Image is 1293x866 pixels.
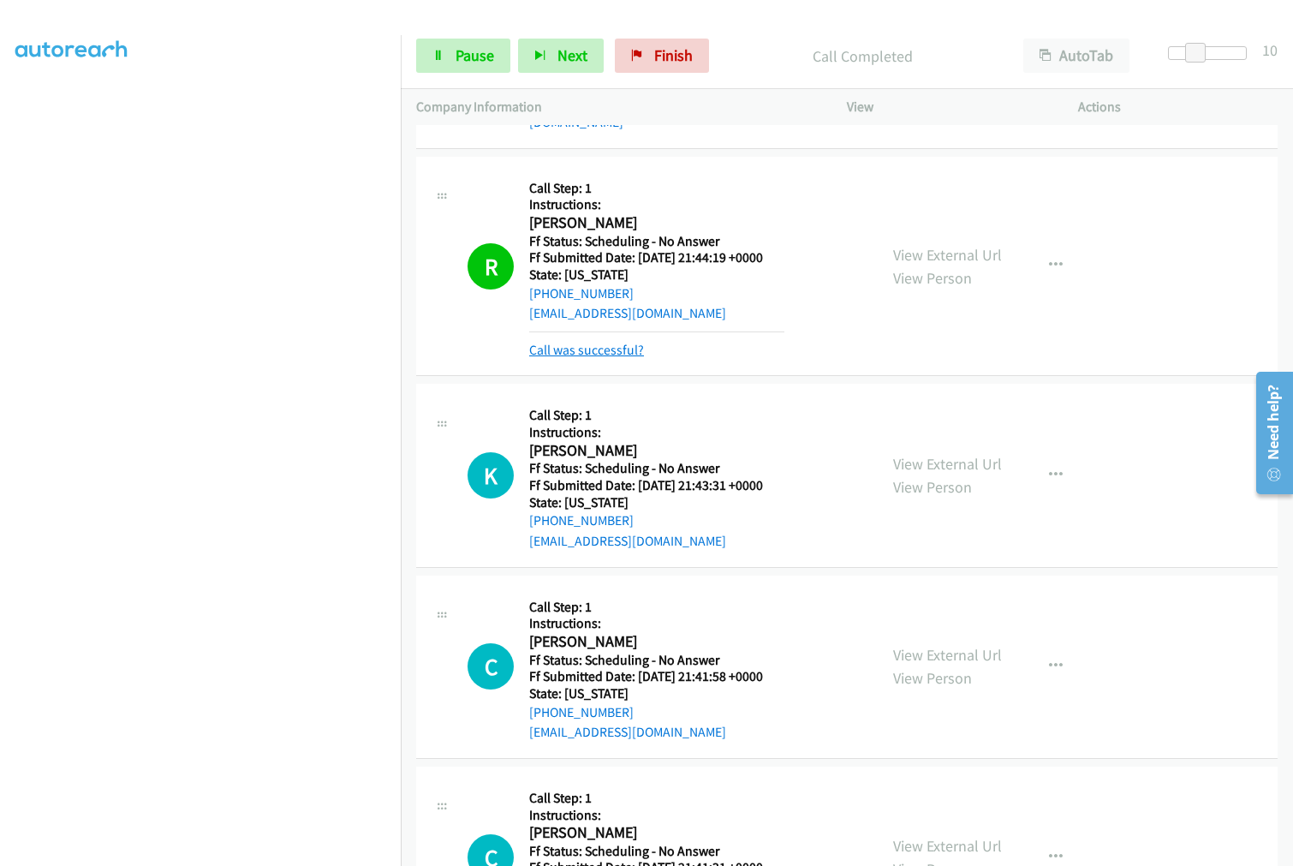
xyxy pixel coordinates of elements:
[518,39,604,73] button: Next
[529,632,784,652] h2: [PERSON_NAME]
[529,823,784,843] h2: [PERSON_NAME]
[529,441,784,461] h2: [PERSON_NAME]
[529,180,784,197] h5: Call Step: 1
[456,45,494,65] span: Pause
[529,305,726,321] a: [EMAIL_ADDRESS][DOMAIN_NAME]
[529,196,784,213] h5: Instructions:
[529,249,784,266] h5: Ff Submitted Date: [DATE] 21:44:19 +0000
[529,342,644,358] a: Call was successful?
[893,668,972,688] a: View Person
[529,424,784,441] h5: Instructions:
[732,45,992,68] p: Call Completed
[529,615,784,632] h5: Instructions:
[893,268,972,288] a: View Person
[893,477,972,497] a: View Person
[615,39,709,73] a: Finish
[529,685,784,702] h5: State: [US_STATE]
[557,45,587,65] span: Next
[1244,365,1293,501] iframe: Resource Center
[529,477,784,494] h5: Ff Submitted Date: [DATE] 21:43:31 +0000
[529,704,634,720] a: [PHONE_NUMBER]
[529,668,784,685] h5: Ff Submitted Date: [DATE] 21:41:58 +0000
[529,494,784,511] h5: State: [US_STATE]
[468,243,514,290] h1: R
[529,599,784,616] h5: Call Step: 1
[416,39,510,73] a: Pause
[529,843,784,860] h5: Ff Status: Scheduling - No Answer
[529,213,784,233] h2: [PERSON_NAME]
[654,45,693,65] span: Finish
[529,285,634,302] a: [PHONE_NUMBER]
[847,97,1047,117] p: View
[529,233,784,250] h5: Ff Status: Scheduling - No Answer
[468,452,514,499] h1: K
[893,454,1002,474] a: View External Url
[893,836,1002,856] a: View External Url
[1262,39,1278,62] div: 10
[529,807,784,824] h5: Instructions:
[529,407,784,424] h5: Call Step: 1
[529,512,634,529] a: [PHONE_NUMBER]
[529,460,784,477] h5: Ff Status: Scheduling - No Answer
[529,533,726,549] a: [EMAIL_ADDRESS][DOMAIN_NAME]
[529,652,784,669] h5: Ff Status: Scheduling - No Answer
[893,245,1002,265] a: View External Url
[1078,97,1278,117] p: Actions
[15,50,401,863] iframe: Dialpad
[468,643,514,690] h1: C
[893,645,1002,665] a: View External Url
[529,724,726,740] a: [EMAIL_ADDRESS][DOMAIN_NAME]
[529,790,784,807] h5: Call Step: 1
[468,452,514,499] div: The call is yet to be attempted
[416,97,816,117] p: Company Information
[1023,39,1129,73] button: AutoTab
[468,643,514,690] div: The call is yet to be attempted
[529,266,784,284] h5: State: [US_STATE]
